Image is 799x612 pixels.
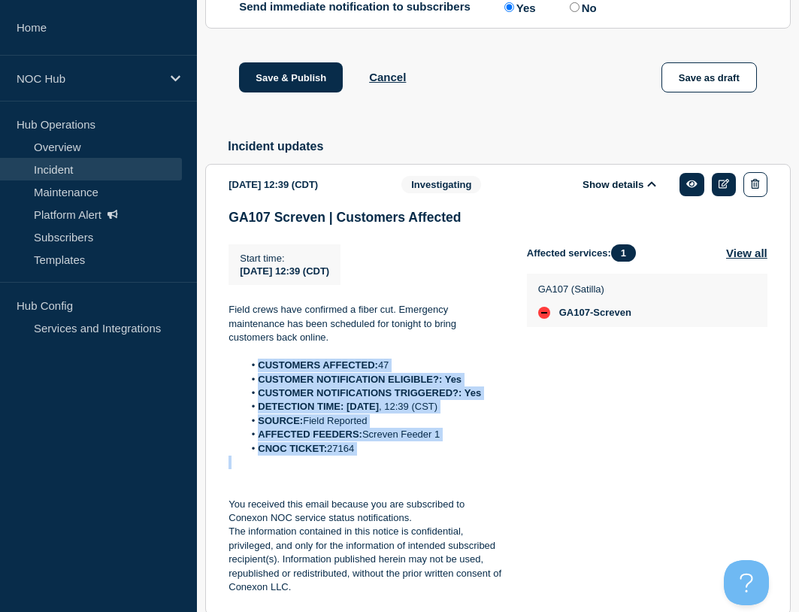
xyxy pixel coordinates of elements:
h2: Incident updates [228,140,791,153]
p: NOC Hub [17,72,161,85]
li: Field Reported [244,414,503,428]
strong: CUSTOMERS AFFECTED: [258,359,378,371]
strong: DETECTION TIME: [DATE] [258,401,379,412]
button: Save & Publish [239,62,343,92]
input: Yes [504,2,514,12]
span: Investigating [401,176,481,193]
p: The information contained in this notice is confidential, privileged, and only for the informatio... [229,525,503,594]
iframe: Help Scout Beacon - Open [724,560,769,605]
button: Show details [578,178,661,191]
li: 47 [244,359,503,372]
p: Start time : [240,253,329,264]
input: No [570,2,580,12]
button: Cancel [369,71,406,83]
h3: GA107 Screven | Customers Affected [229,210,767,226]
span: Affected services: [527,244,643,262]
strong: SOURCE: [258,415,303,426]
p: Field crews have confirmed a fiber cut. Emergency maintenance has been scheduled for tonight to b... [229,303,503,344]
strong: CUSTOMER NOTIFICATION ELIGIBLE?: Yes [258,374,462,385]
li: 27164 [244,442,503,456]
strong: CNOC TICKET: [258,443,327,454]
p: GA107 (Satilla) [538,283,631,295]
strong: CUSTOMER NOTIFICATIONS TRIGGERED?: Yes [258,387,481,398]
li: Screven Feeder 1 [244,428,503,441]
p: You received this email because you are subscribed to Conexon NOC service status notifications. [229,498,503,526]
div: [DATE] 12:39 (CDT) [229,172,379,197]
button: Save as draft [661,62,757,92]
span: [DATE] 12:39 (CDT) [240,265,329,277]
li: , 12:39 (CST) [244,400,503,414]
strong: AFFECTED FEEDERS: [258,429,362,440]
button: View all [726,244,767,262]
span: GA107-Screven [559,307,631,319]
span: 1 [611,244,636,262]
div: down [538,307,550,319]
